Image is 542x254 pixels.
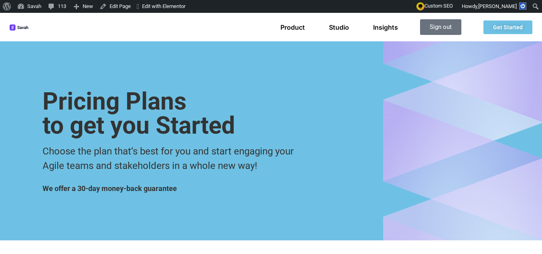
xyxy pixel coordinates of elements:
p: Choose the plan that’s best for you and start engaging your Agile teams and stakeholders in a who... [43,144,303,173]
a: Insights [373,23,398,31]
a: Product [280,23,305,31]
a: Sign out [420,19,461,35]
span: Edit with Elementor [142,3,185,9]
h5: We offer a 30-day money-back guarantee [43,185,177,192]
h1: Pricing Plans to get you Started [43,89,235,138]
span: [PERSON_NAME] [478,3,517,9]
a: Get Started [483,20,532,34]
span: Sign out [430,24,452,30]
span: Get Started [493,24,523,30]
a: Studio [329,23,349,31]
nav: Menu [280,23,398,31]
